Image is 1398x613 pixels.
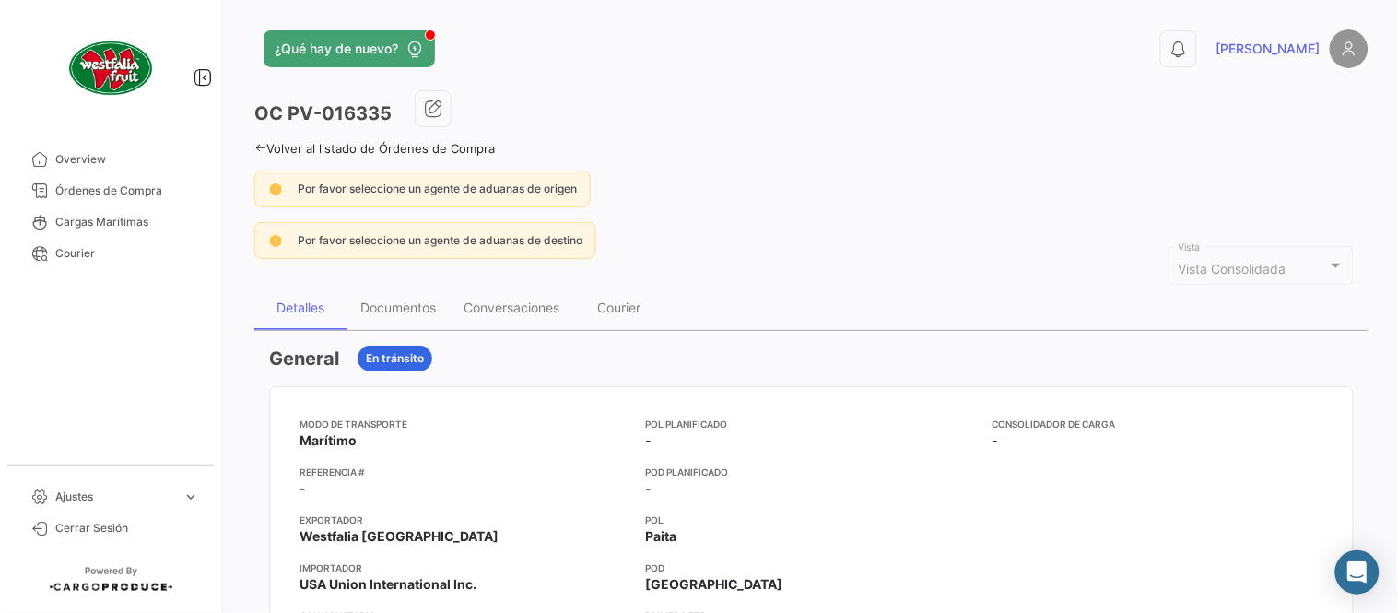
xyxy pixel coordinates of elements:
app-card-info-title: POD [646,560,978,575]
span: Marítimo [300,431,357,450]
h3: OC PV-016335 [254,100,392,126]
span: Courier [55,245,199,262]
img: placeholder-user.png [1330,29,1369,68]
span: Cerrar Sesión [55,520,199,536]
span: [PERSON_NAME] [1216,40,1321,58]
div: Documentos [360,300,436,315]
span: USA Union International Inc. [300,575,476,594]
span: expand_more [182,489,199,505]
div: Courier [598,300,641,315]
app-card-info-title: Modo de Transporte [300,417,631,431]
span: Órdenes de Compra [55,183,199,199]
span: - [992,431,998,450]
span: - [300,479,306,498]
app-card-info-title: Consolidador de Carga [992,417,1323,431]
mat-select-trigger: Vista Consolidada [1179,261,1286,277]
div: Detalles [276,300,324,315]
div: Abrir Intercom Messenger [1335,550,1380,595]
h3: General [269,346,339,371]
app-card-info-title: POL [646,513,978,527]
span: - [646,431,652,450]
span: Overview [55,151,199,168]
a: Cargas Marítimas [15,206,206,238]
span: Por favor seleccione un agente de aduanas de destino [298,233,582,247]
span: [GEOGRAPHIC_DATA] [646,575,783,594]
img: client-50.png [65,22,157,114]
span: Por favor seleccione un agente de aduanas de origen [298,182,577,195]
a: Volver al listado de Órdenes de Compra [254,141,495,156]
app-card-info-title: Importador [300,560,631,575]
span: Paita [646,527,677,546]
app-card-info-title: Referencia # [300,465,631,479]
app-card-info-title: Exportador [300,513,631,527]
app-card-info-title: POL Planificado [646,417,978,431]
span: En tránsito [366,350,424,367]
app-card-info-title: POD Planificado [646,465,978,479]
span: ¿Qué hay de nuevo? [275,40,398,58]
span: - [646,479,652,498]
div: Conversaciones [464,300,559,315]
a: Courier [15,238,206,269]
a: Órdenes de Compra [15,175,206,206]
button: ¿Qué hay de nuevo? [264,30,435,67]
span: Ajustes [55,489,175,505]
span: Westfalia [GEOGRAPHIC_DATA] [300,527,499,546]
a: Overview [15,144,206,175]
span: Cargas Marítimas [55,214,199,230]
